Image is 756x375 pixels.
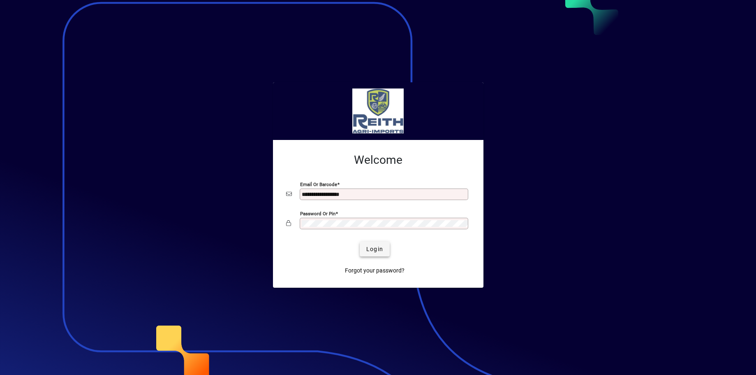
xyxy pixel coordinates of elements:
a: Forgot your password? [342,263,408,278]
span: Forgot your password? [345,266,405,275]
h2: Welcome [286,153,470,167]
button: Login [360,242,390,256]
mat-label: Password or Pin [300,211,335,217]
span: Login [366,245,383,254]
mat-label: Email or Barcode [300,182,337,187]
